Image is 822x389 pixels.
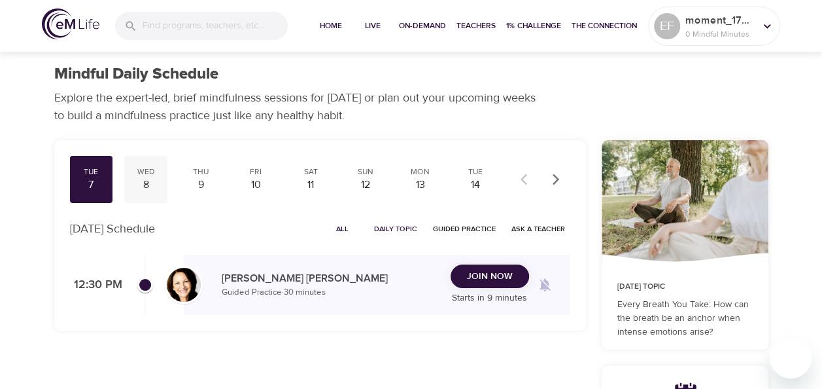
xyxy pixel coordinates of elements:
[315,19,347,33] span: Home
[404,166,437,177] div: Mon
[75,166,108,177] div: Tue
[506,19,561,33] span: 1% Challenge
[357,19,388,33] span: Live
[70,276,122,294] p: 12:30 PM
[42,9,99,39] img: logo
[322,219,364,239] button: All
[167,268,201,302] img: Laurie_Weisman-min.jpg
[143,12,288,40] input: Find programs, teachers, etc...
[451,291,529,305] p: Starts in 9 minutes
[294,177,327,193] div: 11
[129,166,162,177] div: Wed
[239,166,272,177] div: Fri
[685,12,755,28] p: moment_1759864764
[572,19,637,33] span: The Connection
[433,223,496,235] span: Guided Practice
[184,166,217,177] div: Thu
[184,177,217,193] div: 9
[222,270,440,286] p: [PERSON_NAME] [PERSON_NAME]
[467,269,513,285] span: Join Now
[654,13,680,39] div: EF
[222,286,440,299] p: Guided Practice · 30 minutes
[428,219,501,239] button: Guided Practice
[349,166,382,177] div: Sun
[54,65,218,84] h1: Mindful Daily Schedule
[239,177,272,193] div: 10
[404,177,437,193] div: 13
[349,177,382,193] div: 12
[511,223,565,235] span: Ask a Teacher
[451,265,529,289] button: Join Now
[456,19,496,33] span: Teachers
[369,219,422,239] button: Daily Topic
[75,177,108,193] div: 7
[617,281,753,293] p: [DATE] Topic
[506,219,570,239] button: Ask a Teacher
[617,298,753,339] p: Every Breath You Take: How can the breath be an anchor when intense emotions arise?
[129,177,162,193] div: 8
[374,223,417,235] span: Daily Topic
[294,166,327,177] div: Sat
[770,337,812,379] iframe: Button to launch messaging window
[54,89,545,124] p: Explore the expert-led, brief mindfulness sessions for [DATE] or plan out your upcoming weeks to ...
[70,220,155,238] p: [DATE] Schedule
[327,223,358,235] span: All
[459,177,492,193] div: 14
[459,166,492,177] div: Tue
[685,28,755,40] p: 0 Mindful Minutes
[399,19,446,33] span: On-Demand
